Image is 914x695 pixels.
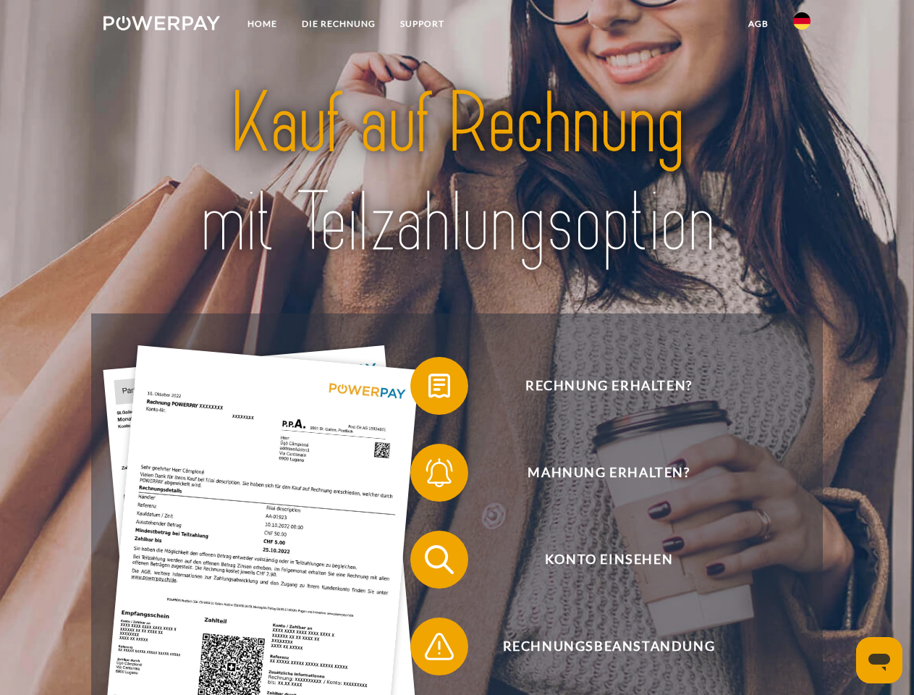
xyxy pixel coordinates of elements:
img: qb_bill.svg [421,368,457,404]
span: Konto einsehen [431,531,786,589]
button: Mahnung erhalten? [410,444,787,502]
a: agb [736,11,781,37]
img: logo-powerpay-white.svg [103,16,220,30]
img: de [793,12,811,30]
a: DIE RECHNUNG [289,11,388,37]
img: qb_warning.svg [421,628,457,665]
span: Mahnung erhalten? [431,444,786,502]
img: title-powerpay_de.svg [138,69,776,277]
img: qb_bell.svg [421,455,457,491]
img: qb_search.svg [421,542,457,578]
button: Rechnungsbeanstandung [410,618,787,675]
span: Rechnungsbeanstandung [431,618,786,675]
button: Rechnung erhalten? [410,357,787,415]
iframe: Schaltfläche zum Öffnen des Messaging-Fensters [856,637,902,683]
a: Home [235,11,289,37]
a: SUPPORT [388,11,457,37]
button: Konto einsehen [410,531,787,589]
span: Rechnung erhalten? [431,357,786,415]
